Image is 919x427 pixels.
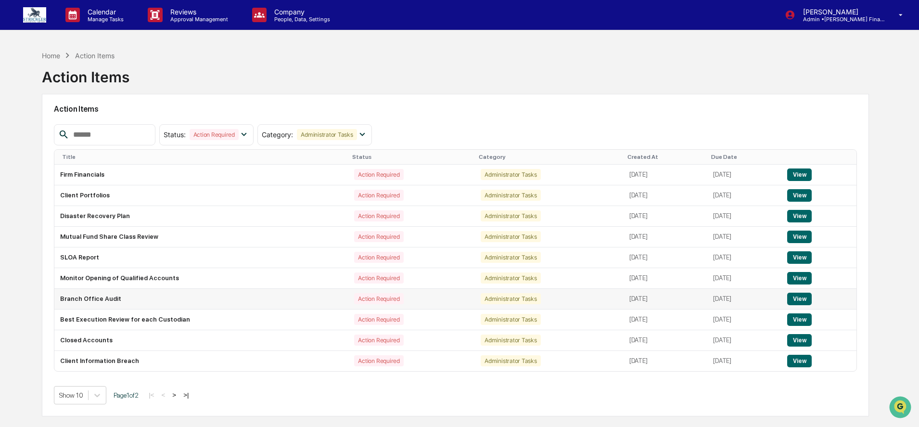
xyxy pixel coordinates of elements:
div: Administrator Tasks [481,210,540,221]
td: Best Execution Review for each Custodian [54,310,348,330]
div: Start new chat [33,74,158,83]
a: 🗄️Attestations [66,117,123,135]
div: Administrator Tasks [481,355,540,366]
div: Action Required [354,335,403,346]
td: [DATE] [707,268,781,289]
td: Client Portfolios [54,185,348,206]
img: 1746055101610-c473b297-6a78-478c-a979-82029cc54cd1 [10,74,27,91]
div: Administrator Tasks [297,129,357,140]
p: Company [267,8,335,16]
div: Administrator Tasks [481,231,540,242]
span: Category : [262,130,293,139]
td: Branch Office Audit [54,289,348,310]
button: View [787,313,812,326]
td: [DATE] [624,289,708,310]
div: 🗄️ [70,122,77,130]
a: 🔎Data Lookup [6,136,64,153]
button: > [169,391,179,399]
div: Due Date [711,154,778,160]
td: [DATE] [707,227,781,247]
td: [DATE] [624,268,708,289]
td: [DATE] [624,227,708,247]
span: Data Lookup [19,140,61,149]
span: Preclearance [19,121,62,131]
td: [DATE] [707,289,781,310]
input: Clear [25,44,159,54]
button: View [787,210,812,222]
td: [DATE] [707,165,781,185]
span: Page 1 of 2 [114,391,139,399]
button: View [787,251,812,264]
p: Approval Management [163,16,233,23]
div: Administrator Tasks [481,272,540,284]
div: Action Required [354,293,403,304]
td: Disaster Recovery Plan [54,206,348,227]
a: View [787,171,812,178]
td: Monitor Opening of Qualified Accounts [54,268,348,289]
td: Mutual Fund Share Class Review [54,227,348,247]
button: View [787,293,812,305]
div: Action Required [354,272,403,284]
td: [DATE] [707,310,781,330]
p: Calendar [80,8,128,16]
a: View [787,316,812,323]
div: Action Items [42,61,129,86]
td: [DATE] [624,330,708,351]
div: Action Required [354,355,403,366]
td: [DATE] [707,330,781,351]
iframe: Open customer support [888,395,914,421]
td: [DATE] [624,206,708,227]
button: Start new chat [164,77,175,88]
div: Action Items [75,52,115,60]
div: Status [352,154,471,160]
button: View [787,168,812,181]
td: SLOA Report [54,247,348,268]
button: View [787,334,812,347]
div: Action Required [354,231,403,242]
a: View [787,295,812,302]
h2: Action Items [54,104,857,114]
div: Administrator Tasks [481,190,540,201]
p: Manage Tasks [80,16,128,23]
a: View [787,336,812,344]
td: [DATE] [707,185,781,206]
div: Home [42,52,60,60]
span: Status : [164,130,186,139]
td: Client Information Breach [54,351,348,371]
p: [PERSON_NAME] [795,8,885,16]
td: [DATE] [707,247,781,268]
button: >| [180,391,191,399]
div: Created At [627,154,704,160]
a: Powered byPylon [68,163,116,170]
td: [DATE] [624,185,708,206]
p: Admin • [PERSON_NAME] Financial Group [795,16,885,23]
span: Pylon [96,163,116,170]
td: [DATE] [624,247,708,268]
td: [DATE] [624,351,708,371]
img: logo [23,7,46,23]
td: [DATE] [707,206,781,227]
a: View [787,212,812,220]
button: |< [146,391,157,399]
a: View [787,274,812,282]
div: Action Required [354,190,403,201]
div: Administrator Tasks [481,314,540,325]
td: [DATE] [624,310,708,330]
td: Firm Financials [54,165,348,185]
div: Action Required [190,129,239,140]
button: View [787,189,812,202]
div: Administrator Tasks [481,169,540,180]
a: View [787,233,812,240]
div: 🖐️ [10,122,17,130]
td: [DATE] [707,351,781,371]
a: View [787,254,812,261]
a: View [787,357,812,364]
button: View [787,231,812,243]
p: How can we help? [10,20,175,36]
div: Category [479,154,620,160]
button: View [787,355,812,367]
span: Attestations [79,121,119,131]
div: Action Required [354,252,403,263]
div: Administrator Tasks [481,252,540,263]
